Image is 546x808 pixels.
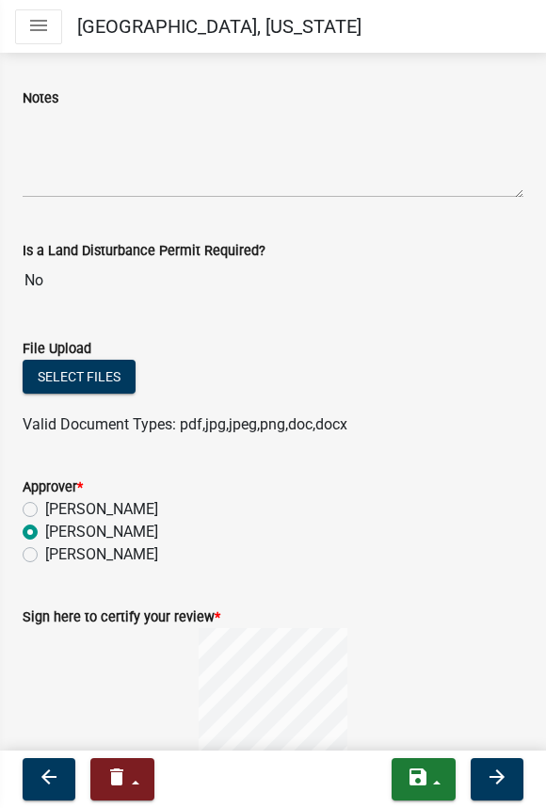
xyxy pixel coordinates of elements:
[23,481,83,494] label: Approver
[23,343,91,356] label: File Upload
[27,14,50,37] i: menu
[45,521,158,543] label: [PERSON_NAME]
[45,498,158,521] label: [PERSON_NAME]
[471,758,523,800] button: arrow_forward
[77,8,361,45] a: [GEOGRAPHIC_DATA], [US_STATE]
[23,245,265,258] label: Is a Land Disturbance Permit Required?
[23,758,75,800] button: arrow_back
[392,758,456,800] button: save
[23,611,220,624] label: Sign here to certify your review
[23,360,136,394] button: Select files
[23,92,58,105] label: Notes
[38,766,60,788] i: arrow_back
[23,415,347,433] span: Valid Document Types: pdf,jpg,jpeg,png,doc,docx
[90,758,154,800] button: delete
[45,543,158,566] label: [PERSON_NAME]
[105,766,128,788] i: delete
[486,766,508,788] i: arrow_forward
[407,766,429,788] i: save
[15,9,62,44] button: menu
